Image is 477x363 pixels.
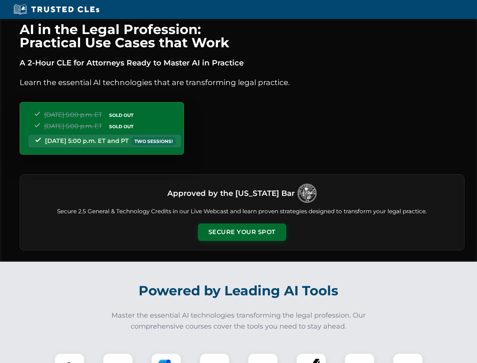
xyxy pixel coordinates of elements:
p: Secure 2.5 General & Technology Credits in our Live Webcast and learn proven strategies designed ... [29,207,455,216]
h3: Approved by the [US_STATE] Bar [167,186,295,200]
h2: Powered by Leading AI Tools [29,278,448,304]
img: Logo [298,184,316,203]
span: SOLD OUT [107,111,136,119]
img: Trusted CLEs [11,4,102,15]
button: Secure Your Spot [198,223,286,241]
span: [DATE] 5:00 p.m. ET [44,123,102,130]
p: Master the essential AI technologies transforming the legal profession. Our comprehensive courses... [107,310,371,332]
span: SOLD OUT [107,123,136,130]
p: Learn the essential AI technologies that are transforming legal practice. [20,76,465,88]
span: [DATE] 5:00 p.m. ET [44,111,102,118]
h1: AI in the Legal Profession: Practical Use Cases that Work [20,23,465,49]
p: A 2-Hour CLE for Attorneys Ready to Master AI in Practice [20,57,465,69]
